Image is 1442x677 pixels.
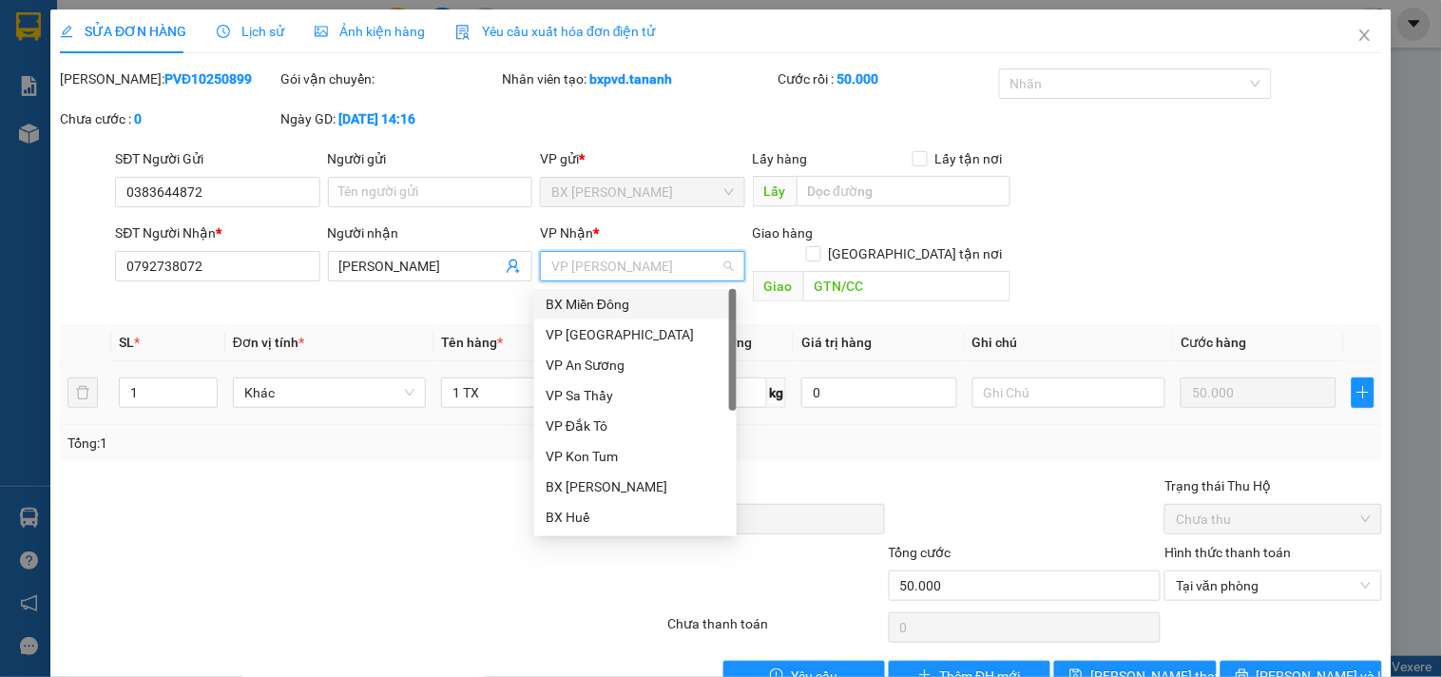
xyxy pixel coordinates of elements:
[339,111,416,126] b: [DATE] 14:16
[281,68,498,89] div: Gói vận chuyển:
[164,71,252,87] b: PVĐ10250899
[1164,475,1381,496] div: Trạng thái Thu Hộ
[767,377,786,408] span: kg
[797,176,1010,206] input: Dọc đường
[119,335,134,350] span: SL
[928,148,1010,169] span: Lấy tận nơi
[217,24,284,39] span: Lịch sử
[60,24,186,39] span: SỬA ĐƠN HÀNG
[16,85,168,111] div: 0338113283
[182,16,335,62] div: VP [PERSON_NAME]
[665,613,886,647] div: Chưa thanh toán
[179,127,205,147] span: CC :
[551,178,733,206] span: BX Phạm Văn Đồng
[455,24,656,39] span: Yêu cầu xuất hóa đơn điện tử
[753,225,814,241] span: Giao hàng
[753,271,803,301] span: Giao
[506,259,521,274] span: user-add
[540,225,593,241] span: VP Nhận
[534,502,737,532] div: BX Huế
[233,335,304,350] span: Đơn vị tính
[441,335,503,350] span: Tên hàng
[1164,545,1291,560] label: Hình thức thanh toán
[281,108,498,129] div: Ngày GD:
[315,24,425,39] span: Ảnh kiện hàng
[551,252,733,280] span: VP Thành Thái
[328,222,532,243] div: Người nhận
[589,71,672,87] b: bxpvd.tananh
[972,377,1165,408] input: Ghi Chú
[60,68,277,89] div: [PERSON_NAME]:
[837,71,879,87] b: 50.000
[546,416,725,436] div: VP Đắk Tô
[753,176,797,206] span: Lấy
[16,18,46,38] span: Gửi:
[16,62,168,85] div: MINH
[115,148,319,169] div: SĐT Người Gửi
[1176,505,1370,533] span: Chưa thu
[182,18,227,38] span: Nhận:
[244,378,414,407] span: Khác
[67,433,558,454] div: Tổng: 1
[67,377,98,408] button: delete
[60,25,73,38] span: edit
[534,319,737,350] div: VP Đà Nẵng
[540,148,744,169] div: VP gửi
[315,25,328,38] span: picture
[534,472,737,502] div: BX Phạm Văn Đồng
[182,62,335,88] div: 0935269592
[441,377,634,408] input: VD: Bàn, Ghế
[779,68,995,89] div: Cước rồi :
[965,324,1173,361] th: Ghi chú
[328,148,532,169] div: Người gửi
[60,108,277,129] div: Chưa cước :
[889,545,952,560] span: Tổng cước
[546,385,725,406] div: VP Sa Thầy
[1338,10,1392,63] button: Close
[179,123,336,149] div: 30.000
[16,16,168,62] div: BX [PERSON_NAME]
[1357,28,1373,43] span: close
[534,289,737,319] div: BX Miền Đông
[1176,571,1370,600] span: Tại văn phòng
[217,25,230,38] span: clock-circle
[546,324,725,345] div: VP [GEOGRAPHIC_DATA]
[801,335,872,350] span: Giá trị hàng
[455,25,471,40] img: icon
[502,68,775,89] div: Nhân viên tạo:
[546,476,725,497] div: BX [PERSON_NAME]
[1352,377,1375,408] button: plus
[534,380,737,411] div: VP Sa Thầy
[1181,377,1336,408] input: 0
[546,507,725,528] div: BX Huế
[1353,385,1374,400] span: plus
[115,222,319,243] div: SĐT Người Nhận
[534,350,737,380] div: VP An Sương
[534,441,737,472] div: VP Kon Tum
[546,294,725,315] div: BX Miền Đông
[546,446,725,467] div: VP Kon Tum
[546,355,725,376] div: VP An Sương
[134,111,142,126] b: 0
[753,151,808,166] span: Lấy hàng
[1181,335,1246,350] span: Cước hàng
[821,243,1010,264] span: [GEOGRAPHIC_DATA] tận nơi
[803,271,1010,301] input: Dọc đường
[534,411,737,441] div: VP Đắk Tô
